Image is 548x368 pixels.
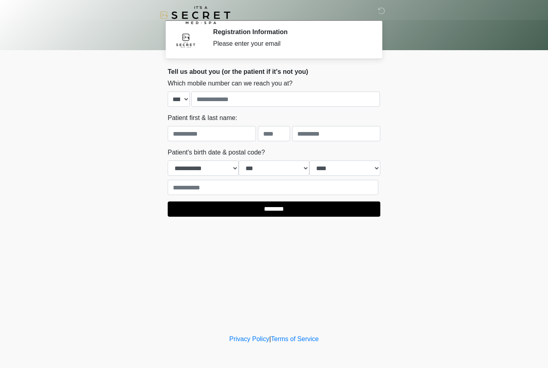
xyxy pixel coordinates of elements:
[168,79,292,88] label: Which mobile number can we reach you at?
[168,68,380,75] h2: Tell us about you (or the patient if it's not you)
[174,28,198,52] img: Agent Avatar
[168,113,237,123] label: Patient first & last name:
[271,335,319,342] a: Terms of Service
[213,39,368,49] div: Please enter your email
[213,28,368,36] h2: Registration Information
[168,148,265,157] label: Patient's birth date & postal code?
[229,335,270,342] a: Privacy Policy
[269,335,271,342] a: |
[160,6,230,24] img: It's A Secret Med Spa Logo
